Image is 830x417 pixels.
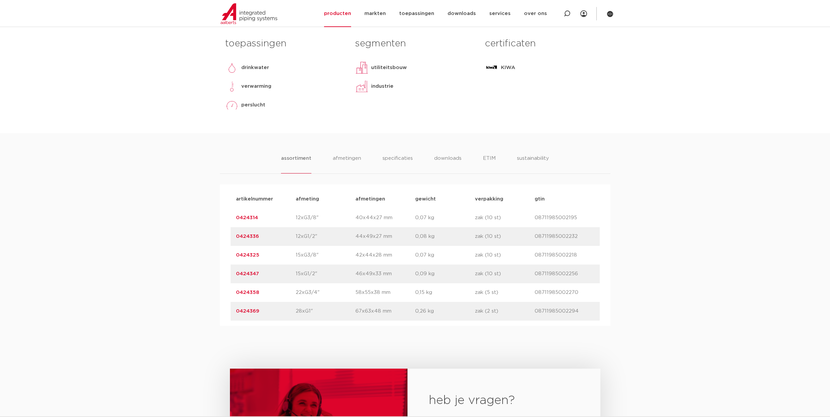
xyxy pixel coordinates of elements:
[225,37,345,50] h3: toepassingen
[236,195,296,203] p: artikelnummer
[355,251,415,259] p: 42x44x28 mm
[241,82,271,90] p: verwarming
[535,270,594,278] p: 08711985002256
[333,154,361,173] li: afmetingen
[483,154,496,173] li: ETIM
[535,289,594,297] p: 08711985002270
[296,233,355,241] p: 12xG1/2"
[225,80,239,93] img: verwarming
[415,214,475,222] p: 0,07 kg
[475,195,535,203] p: verpakking
[535,195,594,203] p: gtin
[371,64,407,72] p: utiliteitsbouw
[415,289,475,297] p: 0,15 kg
[371,82,393,90] p: industrie
[485,61,498,74] img: KIWA
[475,270,535,278] p: zak (10 st)
[296,195,355,203] p: afmeting
[355,214,415,222] p: 40x44x27 mm
[355,233,415,241] p: 44x49x27 mm
[535,307,594,315] p: 08711985002294
[429,393,579,409] h2: heb je vragen?
[296,270,355,278] p: 15xG1/2"
[517,154,549,173] li: sustainability
[415,195,475,203] p: gewicht
[535,233,594,241] p: 08711985002232
[236,215,258,220] a: 0424314
[236,234,259,239] a: 0424336
[415,233,475,241] p: 0,08 kg
[382,154,413,173] li: specificaties
[236,309,259,314] a: 0424369
[296,214,355,222] p: 12xG3/8"
[225,61,239,74] img: drinkwater
[355,80,368,93] img: industrie
[434,154,462,173] li: downloads
[236,271,259,276] a: 0424347
[501,64,515,72] p: KIWA
[236,253,259,258] a: 0424325
[241,101,265,109] p: perslucht
[475,214,535,222] p: zak (10 st)
[281,154,311,173] li: assortiment
[415,307,475,315] p: 0,26 kg
[475,307,535,315] p: zak (2 st)
[355,195,415,203] p: afmetingen
[355,37,475,50] h3: segmenten
[535,214,594,222] p: 08711985002195
[241,64,269,72] p: drinkwater
[355,61,368,74] img: utiliteitsbouw
[355,270,415,278] p: 46x49x33 mm
[296,251,355,259] p: 15xG3/8"
[355,289,415,297] p: 58x55x38 mm
[236,290,259,295] a: 0424358
[475,251,535,259] p: zak (10 st)
[296,289,355,297] p: 22xG3/4"
[355,307,415,315] p: 67x63x48 mm
[225,98,239,112] img: perslucht
[415,251,475,259] p: 0,07 kg
[415,270,475,278] p: 0,09 kg
[296,307,355,315] p: 28xG1"
[475,289,535,297] p: zak (5 st)
[535,251,594,259] p: 08711985002218
[475,233,535,241] p: zak (10 st)
[485,37,605,50] h3: certificaten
